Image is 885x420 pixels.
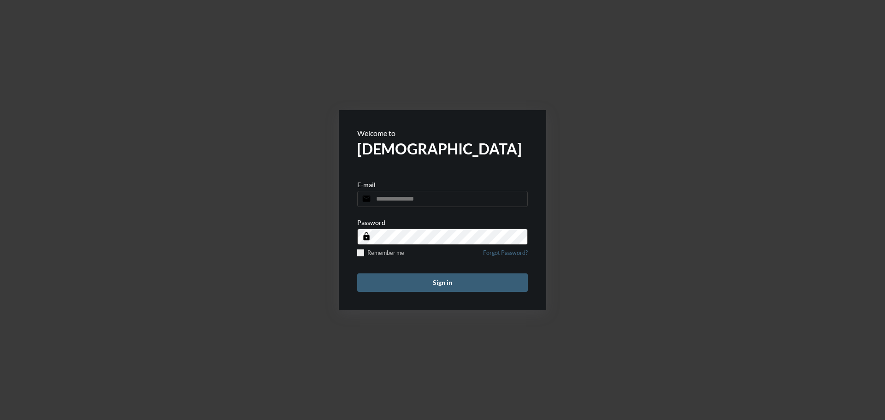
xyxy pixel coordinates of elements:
[483,249,528,262] a: Forgot Password?
[357,140,528,158] h2: [DEMOGRAPHIC_DATA]
[357,273,528,292] button: Sign in
[357,219,385,226] p: Password
[357,249,404,256] label: Remember me
[357,181,376,189] p: E-mail
[357,129,528,137] p: Welcome to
